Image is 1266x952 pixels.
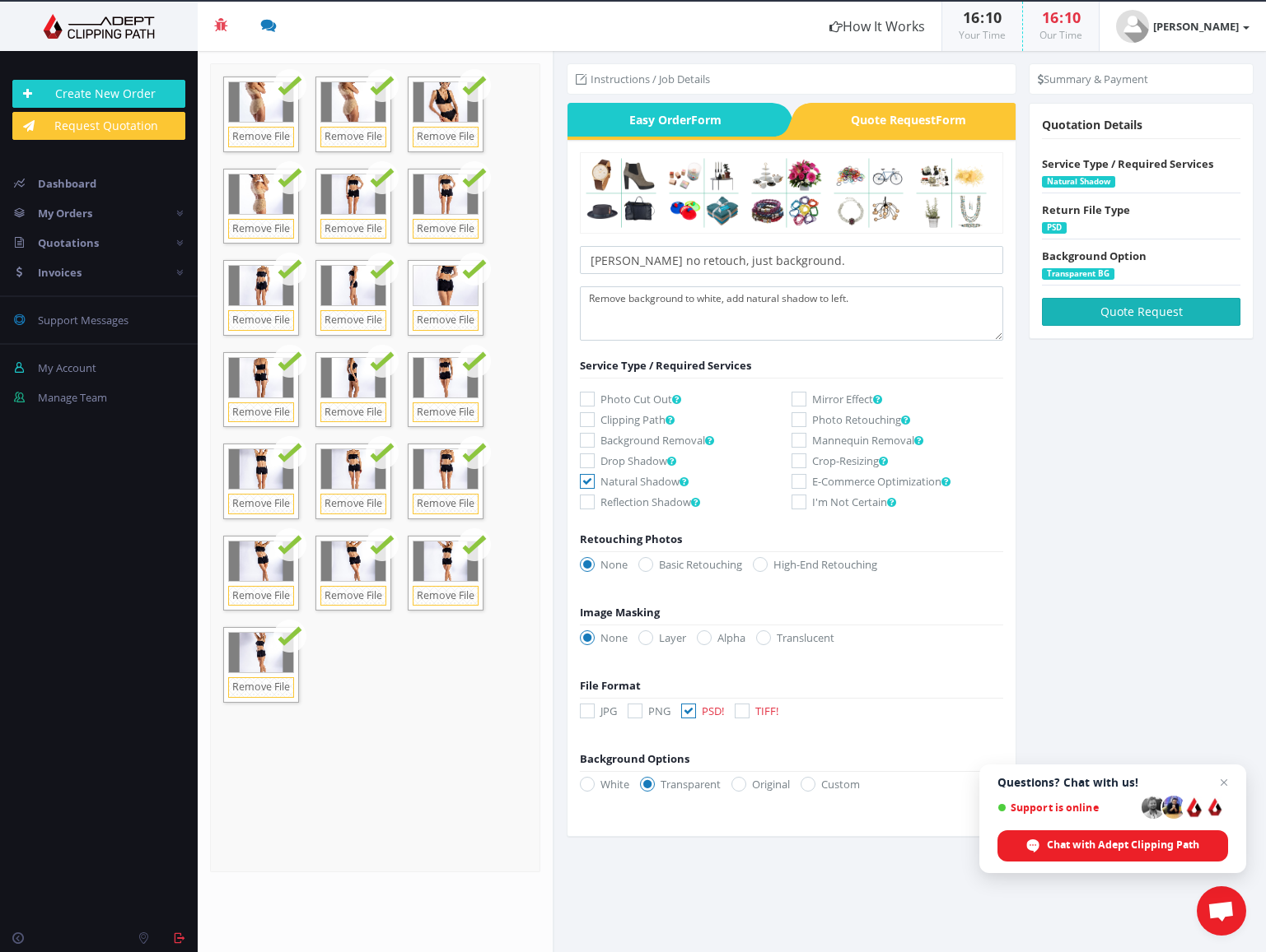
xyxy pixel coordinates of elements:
span: Service Type / Required Services [1042,156,1213,171]
small: Your Time [959,28,1006,42]
span: Quotations [38,235,99,250]
a: Remove File [228,310,294,331]
label: Natural Shadow [1042,176,1115,188]
span: Easy Order [568,103,771,137]
span: Quote Request [813,103,1016,137]
span: 10 [1064,7,1081,27]
label: Mannequin Removal [792,432,1003,448]
span: 16 [963,7,979,27]
a: Remove File [413,310,479,331]
div: Service Type / Required Services [580,357,1003,374]
a: Remove File [413,494,479,514]
a: Remove File [413,127,479,147]
a: [PERSON_NAME] [1100,2,1266,51]
span: Support is online [997,801,1136,814]
span: Invoices [38,265,82,280]
button: Quote Request [1042,298,1240,326]
a: Remove File [320,219,386,239]
label: Background Removal [580,432,792,448]
i: Form [691,112,722,128]
label: Photo Retouching [792,411,1003,428]
span: : [979,7,985,27]
a: Remove File [228,586,294,606]
label: JPG [580,703,617,719]
span: Close chat [1214,773,1234,792]
span: Return File Type [1042,202,1130,217]
a: Remove File [228,402,294,423]
small: Our Time [1039,28,1082,42]
div: Image Masking [580,556,1003,620]
a: Remove File [413,402,479,423]
a: Create New Order [12,80,185,108]
input: Your Quotation Title [580,246,1003,274]
span: Manage Team [38,390,107,405]
div: Open chat [1197,886,1246,936]
span: Support Messages [38,313,128,327]
span: Questions? Chat with us! [997,776,1228,789]
label: None [580,629,628,646]
label: Custom [801,776,860,792]
a: Remove File [320,494,386,514]
label: Layer [638,629,686,646]
label: Original [731,776,790,792]
div: Background Options [580,703,1003,767]
div: Chat with Adept Clipping Path [997,830,1228,861]
a: Remove File [320,402,386,423]
label: I'm Not Certain [792,494,1003,510]
label: Clipping Path [580,411,792,428]
label: Transparent [640,776,721,792]
label: Basic Retouching [638,556,742,573]
label: PNG [628,703,670,719]
span: Background Option [1042,248,1147,263]
span: TIFF! [755,704,778,718]
span: Chat with Adept Clipping Path [1047,838,1199,852]
span: 10 [985,7,1002,27]
a: Remove File [228,219,294,239]
a: Request Quotation [12,112,185,140]
label: PSD [1042,222,1067,235]
label: White [580,776,629,792]
label: Mirror Effect [792,391,1003,407]
label: High-End Retouching [753,556,877,573]
label: Crop-Resizing [792,453,1003,469]
a: Remove File [413,219,479,239]
span: Quotation Details [1042,117,1142,132]
a: Remove File [228,127,294,147]
img: Adept Graphics [12,14,185,39]
span: : [1058,7,1064,27]
label: Transparent BG [1042,268,1114,281]
a: Remove File [320,586,386,606]
a: Remove File [320,127,386,147]
label: Natural Shadow [580,473,792,490]
label: Translucent [756,629,834,646]
label: Drop Shadow [580,453,792,469]
div: File Format [580,629,1003,694]
a: How It Works [813,2,941,51]
label: Reflection Shadow [580,494,792,510]
a: Easy OrderForm [568,103,771,137]
a: Remove File [320,310,386,331]
strong: [PERSON_NAME] [1153,19,1239,34]
a: Quote RequestForm [813,103,1016,137]
span: PSD! [702,704,724,718]
a: Remove File [228,494,294,514]
div: Retouching Photos [580,531,1003,547]
label: E-Commerce Optimization [792,473,1003,490]
label: None [580,556,628,573]
a: Remove File [413,586,479,606]
img: user_default.jpg [1116,10,1149,43]
span: Dashboard [38,176,96,191]
a: Remove File [228,677,294,698]
i: Form [936,112,966,128]
span: 16 [1042,7,1058,27]
label: Alpha [697,629,745,646]
span: My Account [38,360,96,375]
label: Photo Cut Out [580,391,792,407]
span: My Orders [38,206,92,221]
li: Instructions / Job Details [576,71,710,87]
li: Summary & Payment [1038,71,1148,87]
